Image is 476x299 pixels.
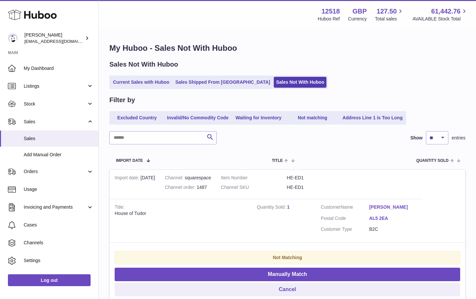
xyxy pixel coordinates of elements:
[274,77,326,88] a: Sales Not With Huboo
[377,7,397,16] span: 127.50
[165,185,197,192] strong: Channel order
[287,204,290,210] a: 1
[24,65,94,72] span: My Dashboard
[431,7,461,16] span: 61,442.76
[375,7,404,22] a: 127.50 Total sales
[115,268,460,281] button: Manually Match
[369,215,418,222] a: AL5 2EA
[452,135,465,141] span: entries
[369,204,418,210] a: [PERSON_NAME]
[165,184,211,191] div: 1487
[24,222,94,228] span: Cases
[322,7,340,16] strong: 12518
[8,33,18,43] img: caitlin@fancylamp.co
[221,184,287,191] dt: Channel SKU
[286,112,339,123] a: Not matching
[340,112,405,123] a: Address Line 1 is Too Long
[24,83,87,89] span: Listings
[24,168,87,175] span: Orders
[109,60,178,69] h2: Sales Not With Huboo
[272,159,283,163] span: Title
[111,77,172,88] a: Current Sales with Huboo
[24,204,87,210] span: Invoicing and Payments
[24,119,87,125] span: Sales
[257,204,287,211] strong: Quantity Sold
[321,226,369,232] dt: Customer Type
[410,135,423,141] label: Show
[24,186,94,193] span: Usage
[115,210,247,217] div: House of Tudor
[232,112,285,123] a: Waiting for Inventory
[111,112,163,123] a: Excluded Country
[110,170,160,199] td: [DATE]
[416,159,449,163] span: Quantity Sold
[321,204,369,212] dt: Name
[273,255,302,260] strong: Not Matching
[8,274,91,286] a: Log out
[352,7,367,16] strong: GBP
[321,204,341,210] span: Customer
[221,175,287,181] dt: Item Number
[375,16,404,22] span: Total sales
[115,204,125,211] strong: Title
[318,16,340,22] div: Huboo Ref
[165,175,185,182] strong: Channel
[116,159,143,163] span: Import date
[24,39,97,44] span: [EMAIL_ADDRESS][DOMAIN_NAME]
[287,175,353,181] dd: HE-ED1
[165,112,231,123] a: Invalid/No Commodity Code
[24,152,94,158] span: Add Manual Order
[348,16,367,22] div: Currency
[24,257,94,264] span: Settings
[173,77,272,88] a: Sales Shipped From [GEOGRAPHIC_DATA]
[321,215,369,223] dt: Postal Code
[24,101,87,107] span: Stock
[412,7,468,22] a: 61,442.76 AVAILABLE Stock Total
[412,16,468,22] span: AVAILABLE Stock Total
[24,135,94,142] span: Sales
[369,226,418,232] dd: B2C
[109,96,135,105] h2: Filter by
[115,283,460,296] button: Cancel
[24,32,84,45] div: [PERSON_NAME]
[109,43,465,53] h1: My Huboo - Sales Not With Huboo
[287,184,353,191] dd: HE-ED1
[165,175,211,181] div: squarespace
[24,240,94,246] span: Channels
[115,175,141,182] strong: Import date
